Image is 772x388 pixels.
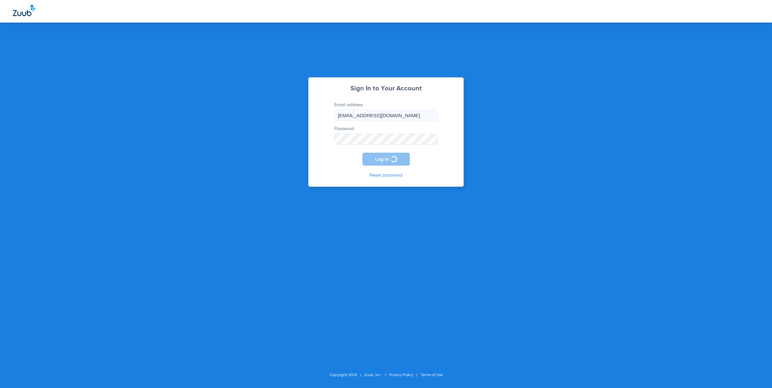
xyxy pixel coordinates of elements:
[421,373,443,377] a: Terms of Use
[325,86,447,92] h2: Sign In to Your Account
[389,373,413,377] a: Privacy Policy
[370,173,402,178] a: Reset password
[334,110,438,121] input: Email address
[334,134,438,145] input: Password
[334,102,438,121] label: Email address
[334,126,438,145] label: Password
[375,157,389,162] span: Log In
[329,372,364,378] li: Copyright 2025
[362,153,410,166] button: Log In
[13,5,35,16] img: Zuub Logo
[364,372,389,378] li: Zuub, Inc.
